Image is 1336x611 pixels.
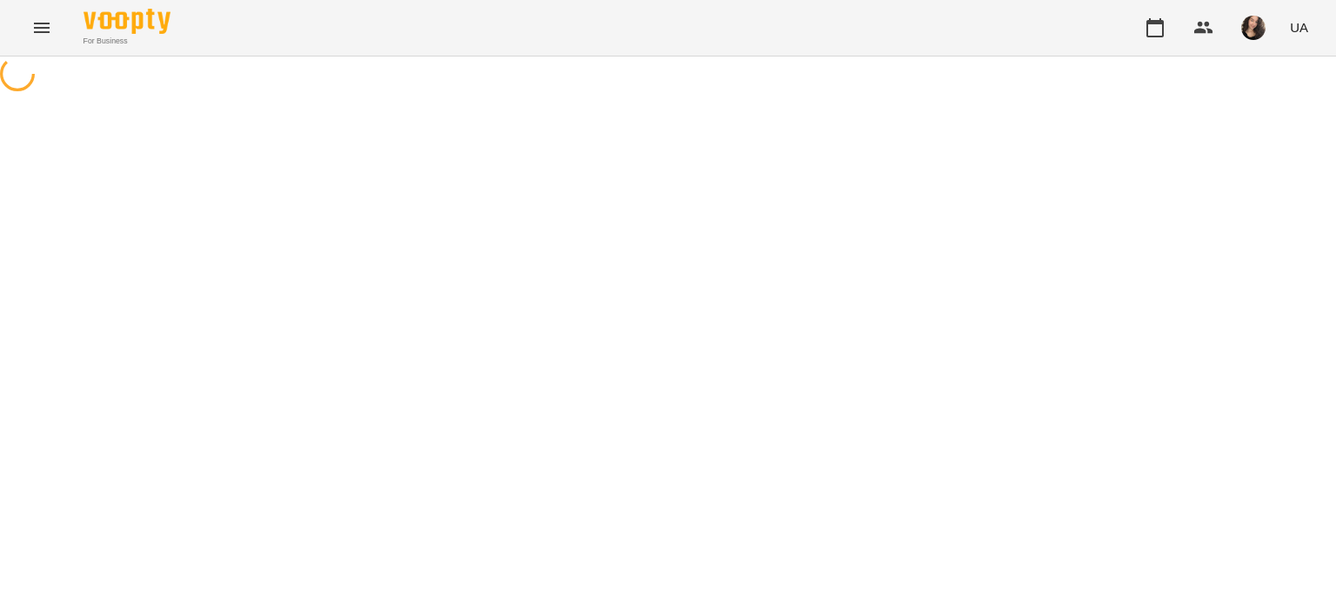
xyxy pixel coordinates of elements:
span: For Business [83,36,170,47]
img: Voopty Logo [83,9,170,34]
span: UA [1290,18,1308,37]
img: af1f68b2e62f557a8ede8df23d2b6d50.jpg [1241,16,1266,40]
button: Menu [21,7,63,49]
button: UA [1283,11,1315,43]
